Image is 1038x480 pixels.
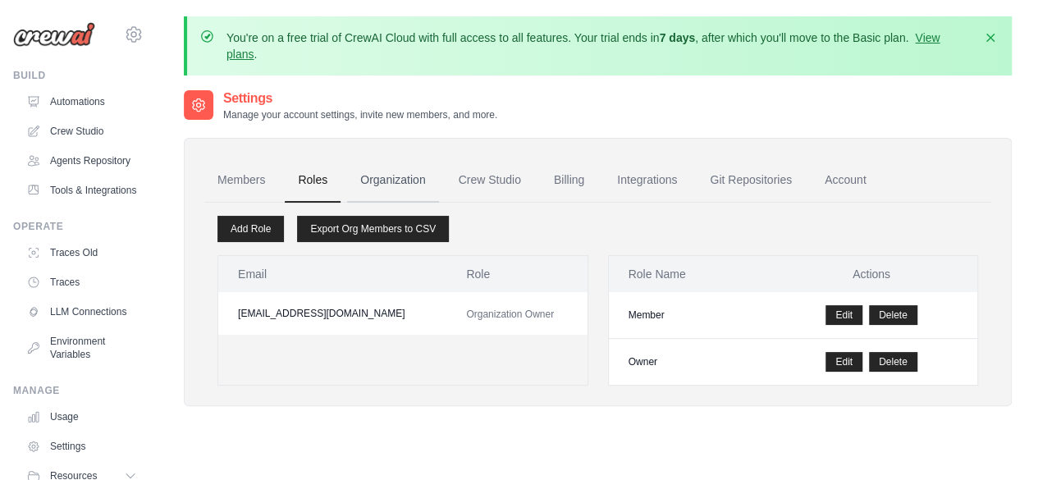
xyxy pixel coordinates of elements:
[20,148,144,174] a: Agents Repository
[218,256,446,292] th: Email
[347,158,438,203] a: Organization
[609,256,766,292] th: Role Name
[869,352,917,372] button: Delete
[541,158,597,203] a: Billing
[659,31,695,44] strong: 7 days
[812,158,880,203] a: Account
[13,220,144,233] div: Operate
[20,328,144,368] a: Environment Variables
[446,256,587,292] th: Role
[697,158,805,203] a: Git Repositories
[20,269,144,295] a: Traces
[13,384,144,397] div: Manage
[609,339,766,386] td: Owner
[285,158,341,203] a: Roles
[825,305,862,325] a: Edit
[604,158,690,203] a: Integrations
[218,292,446,335] td: [EMAIL_ADDRESS][DOMAIN_NAME]
[13,22,95,47] img: Logo
[20,299,144,325] a: LLM Connections
[13,69,144,82] div: Build
[20,404,144,430] a: Usage
[20,240,144,266] a: Traces Old
[20,433,144,459] a: Settings
[226,30,972,62] p: You're on a free trial of CrewAI Cloud with full access to all features. Your trial ends in , aft...
[223,89,497,108] h2: Settings
[223,108,497,121] p: Manage your account settings, invite new members, and more.
[217,216,284,242] a: Add Role
[446,158,534,203] a: Crew Studio
[204,158,278,203] a: Members
[825,352,862,372] a: Edit
[20,177,144,203] a: Tools & Integrations
[466,309,554,320] span: Organization Owner
[20,89,144,115] a: Automations
[297,216,449,242] a: Export Org Members to CSV
[609,292,766,339] td: Member
[766,256,977,292] th: Actions
[869,305,917,325] button: Delete
[20,118,144,144] a: Crew Studio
